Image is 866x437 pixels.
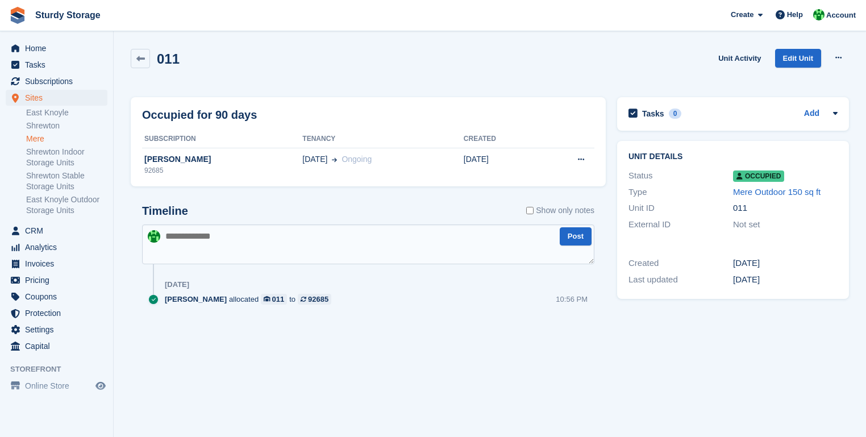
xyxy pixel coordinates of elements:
[526,205,534,217] input: Show only notes
[787,9,803,20] span: Help
[25,73,93,89] span: Subscriptions
[6,223,107,239] a: menu
[628,169,733,182] div: Status
[6,289,107,305] a: menu
[6,272,107,288] a: menu
[25,305,93,321] span: Protection
[560,227,592,246] button: Post
[25,289,93,305] span: Coupons
[94,379,107,393] a: Preview store
[628,152,838,161] h2: Unit details
[628,202,733,215] div: Unit ID
[25,378,93,394] span: Online Store
[628,257,733,270] div: Created
[26,120,107,131] a: Shrewton
[464,148,539,182] td: [DATE]
[31,6,105,24] a: Sturdy Storage
[6,338,107,354] a: menu
[26,147,107,168] a: Shrewton Indoor Storage Units
[26,134,107,144] a: Mere
[342,155,372,164] span: Ongoing
[628,273,733,286] div: Last updated
[25,338,93,354] span: Capital
[731,9,753,20] span: Create
[628,186,733,199] div: Type
[6,239,107,255] a: menu
[142,165,302,176] div: 92685
[556,294,588,305] div: 10:56 PM
[165,280,189,289] div: [DATE]
[148,230,160,243] img: Simon Sturdy
[142,153,302,165] div: [PERSON_NAME]
[25,57,93,73] span: Tasks
[826,10,856,21] span: Account
[302,153,327,165] span: [DATE]
[6,73,107,89] a: menu
[714,49,765,68] a: Unit Activity
[298,294,331,305] a: 92685
[25,40,93,56] span: Home
[302,130,464,148] th: Tenancy
[804,107,819,120] a: Add
[142,106,257,123] h2: Occupied for 90 days
[6,378,107,394] a: menu
[733,273,838,286] div: [DATE]
[526,205,594,217] label: Show only notes
[628,218,733,231] div: External ID
[775,49,821,68] a: Edit Unit
[26,194,107,216] a: East Knoyle Outdoor Storage Units
[272,294,285,305] div: 011
[25,223,93,239] span: CRM
[733,202,838,215] div: 011
[157,51,180,66] h2: 011
[733,218,838,231] div: Not set
[165,294,227,305] span: [PERSON_NAME]
[261,294,287,305] a: 011
[6,40,107,56] a: menu
[10,364,113,375] span: Storefront
[26,107,107,118] a: East Knoyle
[9,7,26,24] img: stora-icon-8386f47178a22dfd0bd8f6a31ec36ba5ce8667c1dd55bd0f319d3a0aa187defe.svg
[26,170,107,192] a: Shrewton Stable Storage Units
[6,57,107,73] a: menu
[142,205,188,218] h2: Timeline
[25,256,93,272] span: Invoices
[733,257,838,270] div: [DATE]
[6,322,107,338] a: menu
[25,322,93,338] span: Settings
[6,305,107,321] a: menu
[308,294,328,305] div: 92685
[165,294,337,305] div: allocated to
[733,187,821,197] a: Mere Outdoor 150 sq ft
[6,256,107,272] a: menu
[464,130,539,148] th: Created
[6,90,107,106] a: menu
[813,9,825,20] img: Simon Sturdy
[25,272,93,288] span: Pricing
[733,170,784,182] span: Occupied
[25,90,93,106] span: Sites
[25,239,93,255] span: Analytics
[642,109,664,119] h2: Tasks
[669,109,682,119] div: 0
[142,130,302,148] th: Subscription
